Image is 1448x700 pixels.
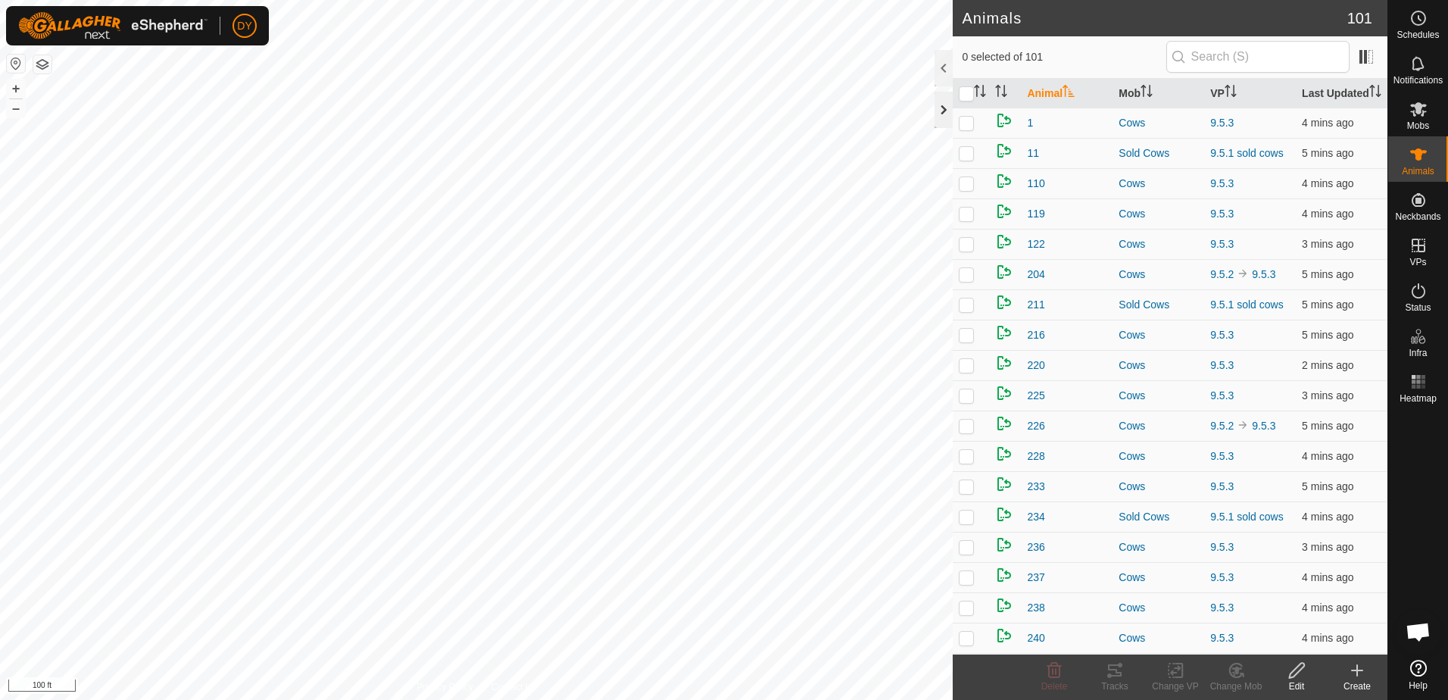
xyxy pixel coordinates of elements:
a: 9.5.3 [1252,268,1275,280]
img: returning on [995,475,1013,493]
a: Help [1388,654,1448,696]
button: + [7,80,25,98]
span: 238 [1027,600,1044,616]
div: Sold Cows [1119,145,1198,161]
div: Sold Cows [1119,297,1198,313]
input: Search (S) [1166,41,1350,73]
span: 233 [1027,479,1044,495]
span: 119 [1027,206,1044,222]
a: 9.5.1 sold cows [1210,298,1284,311]
span: 110 [1027,176,1044,192]
span: Animals [1402,167,1434,176]
span: 5 Sept 2025, 10:35 am [1302,238,1353,250]
span: 5 Sept 2025, 10:34 am [1302,602,1353,614]
span: 237 [1027,570,1044,586]
span: 5 Sept 2025, 10:34 am [1302,208,1353,220]
div: Cows [1119,267,1198,283]
img: returning on [995,233,1013,251]
div: Cows [1119,115,1198,131]
span: 225 [1027,388,1044,404]
span: 122 [1027,236,1044,252]
a: 9.5.3 [1210,359,1234,371]
span: 228 [1027,448,1044,464]
img: returning on [995,263,1013,281]
th: VP [1204,79,1296,108]
a: 9.5.1 sold cows [1210,511,1284,523]
img: returning on [995,354,1013,372]
span: VPs [1409,258,1426,267]
span: Status [1405,303,1431,312]
p-sorticon: Activate to sort [1369,87,1381,99]
span: Notifications [1393,76,1443,85]
p-sorticon: Activate to sort [995,87,1007,99]
span: 234 [1027,509,1044,525]
img: returning on [995,142,1013,160]
img: returning on [995,596,1013,614]
div: Create [1327,680,1387,693]
a: Privacy Policy [417,680,473,694]
span: DY [237,18,251,34]
th: Last Updated [1296,79,1387,108]
div: Cows [1119,206,1198,222]
span: Neckbands [1395,212,1440,221]
span: 5 Sept 2025, 10:33 am [1302,420,1353,432]
a: 9.5.3 [1210,238,1234,250]
span: 5 Sept 2025, 10:33 am [1302,480,1353,492]
img: returning on [995,566,1013,584]
span: Infra [1409,348,1427,358]
span: 5 Sept 2025, 10:33 am [1302,298,1353,311]
div: Tracks [1084,680,1145,693]
span: 226 [1027,418,1044,434]
span: 236 [1027,539,1044,555]
a: 9.5.3 [1210,117,1234,129]
h2: Animals [962,9,1347,27]
a: 9.5.3 [1210,208,1234,220]
div: Cows [1119,570,1198,586]
a: Open chat [1396,609,1441,655]
a: Contact Us [492,680,536,694]
img: to [1237,267,1249,280]
img: returning on [995,536,1013,554]
button: Reset Map [7,55,25,73]
a: 9.5.3 [1210,571,1234,583]
div: Sold Cows [1119,509,1198,525]
img: returning on [995,414,1013,433]
span: 5 Sept 2025, 10:34 am [1302,632,1353,644]
span: 1 [1027,115,1033,131]
span: 5 Sept 2025, 10:33 am [1302,147,1353,159]
span: 0 selected of 101 [962,49,1166,65]
a: 9.5.2 [1210,420,1234,432]
img: returning on [995,445,1013,463]
img: returning on [995,627,1013,645]
span: Schedules [1397,30,1439,39]
span: 5 Sept 2025, 10:35 am [1302,359,1353,371]
div: Cows [1119,448,1198,464]
img: returning on [995,384,1013,402]
th: Animal [1021,79,1113,108]
span: 204 [1027,267,1044,283]
a: 9.5.3 [1210,480,1234,492]
img: to [1237,419,1249,431]
img: returning on [995,505,1013,523]
span: 216 [1027,327,1044,343]
img: returning on [995,111,1013,130]
div: Cows [1119,388,1198,404]
div: Change VP [1145,680,1206,693]
a: 9.5.3 [1210,329,1234,341]
span: 11 [1027,145,1039,161]
div: Cows [1119,539,1198,555]
img: returning on [995,323,1013,342]
button: Map Layers [33,55,51,73]
span: 5 Sept 2025, 10:33 am [1302,268,1353,280]
p-sorticon: Activate to sort [1225,87,1237,99]
span: Mobs [1407,121,1429,130]
div: Cows [1119,327,1198,343]
span: 101 [1347,7,1372,30]
a: 9.5.3 [1210,541,1234,553]
span: 220 [1027,358,1044,373]
span: Delete [1041,681,1068,692]
div: Cows [1119,630,1198,646]
a: 9.5.3 [1252,420,1275,432]
span: 5 Sept 2025, 10:35 am [1302,389,1353,402]
span: 5 Sept 2025, 10:34 am [1302,571,1353,583]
